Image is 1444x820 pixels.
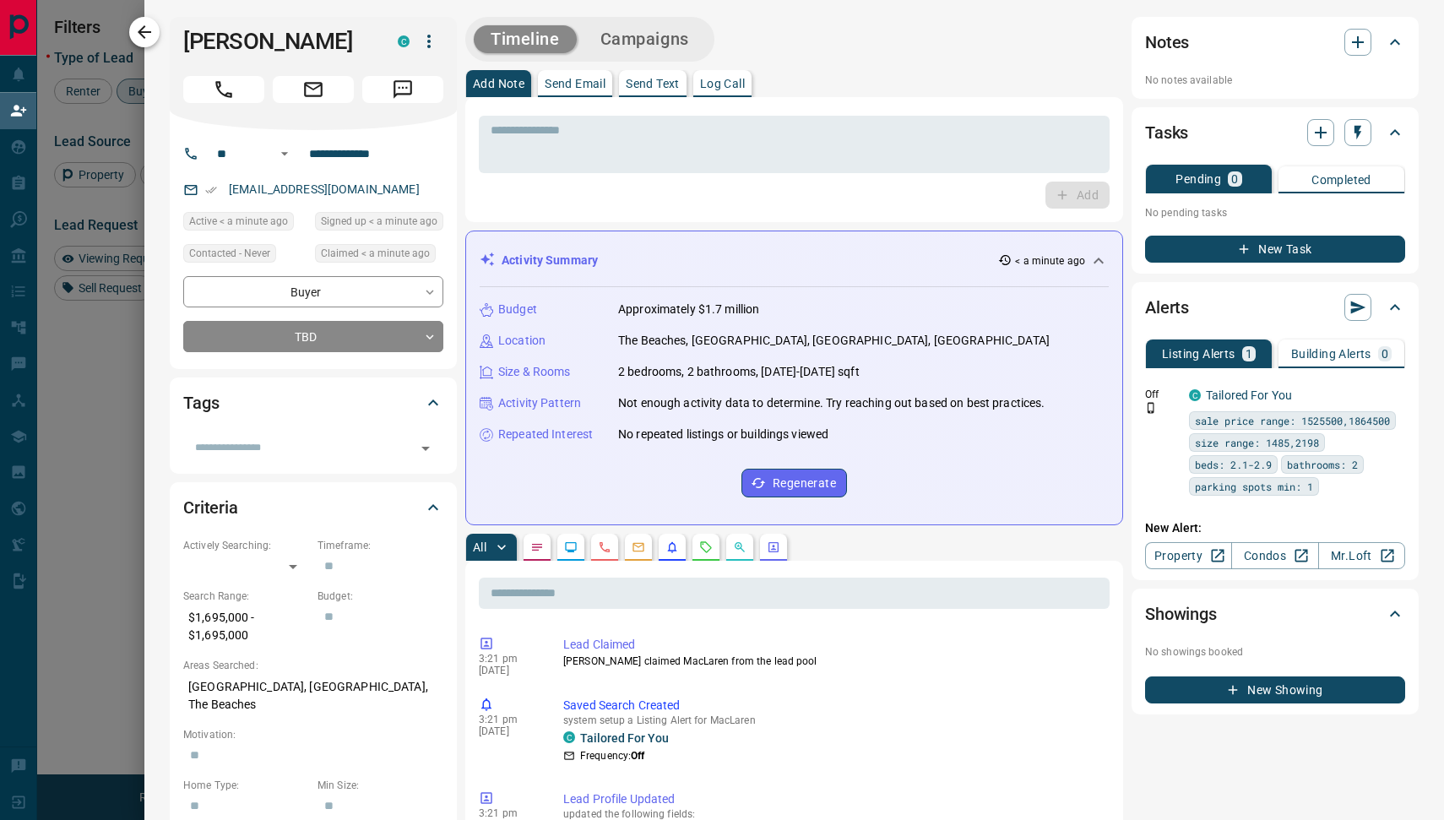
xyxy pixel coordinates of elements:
span: parking spots min: 1 [1195,478,1313,495]
div: Tags [183,383,443,423]
span: Active < a minute ago [189,213,288,230]
p: 1 [1246,348,1252,360]
p: Building Alerts [1291,348,1371,360]
p: [DATE] [479,665,538,676]
span: beds: 2.1-2.9 [1195,456,1272,473]
button: Campaigns [584,25,706,53]
div: Criteria [183,487,443,528]
div: condos.ca [563,731,575,743]
h2: Alerts [1145,294,1189,321]
div: Tue Sep 16 2025 [315,244,443,268]
div: TBD [183,321,443,352]
svg: Email Verified [205,184,217,196]
p: Off [1145,387,1179,402]
button: New Task [1145,236,1405,263]
p: 3:21 pm [479,807,538,819]
p: 0 [1382,348,1388,360]
p: Completed [1311,174,1371,186]
span: size range: 1485,2198 [1195,434,1319,451]
a: Mr.Loft [1318,542,1405,569]
h2: Notes [1145,29,1189,56]
p: Actively Searching: [183,538,309,553]
p: New Alert: [1145,519,1405,537]
svg: Opportunities [733,540,746,554]
p: 2 bedrooms, 2 bathrooms, [DATE]-[DATE] sqft [618,363,860,381]
p: Motivation: [183,727,443,742]
svg: Notes [530,540,544,554]
p: Min Size: [318,778,443,793]
h2: Showings [1145,600,1217,627]
p: [DATE] [479,725,538,737]
p: Saved Search Created [563,697,1103,714]
button: Regenerate [741,469,847,497]
div: Tue Sep 16 2025 [315,212,443,236]
p: Frequency: [580,748,644,763]
div: Tasks [1145,112,1405,153]
p: Not enough activity data to determine. Try reaching out based on best practices. [618,394,1045,412]
p: Areas Searched: [183,658,443,673]
p: Send Text [626,78,680,90]
p: Send Email [545,78,605,90]
p: 0 [1231,173,1238,185]
h2: Tasks [1145,119,1188,146]
p: $1,695,000 - $1,695,000 [183,604,309,649]
a: Property [1145,542,1232,569]
a: Tailored For You [1206,388,1292,402]
span: Signed up < a minute ago [321,213,437,230]
p: Size & Rooms [498,363,571,381]
strong: Off [631,750,644,762]
p: Log Call [700,78,745,90]
div: Showings [1145,594,1405,634]
p: Activity Pattern [498,394,581,412]
a: Condos [1231,542,1318,569]
div: condos.ca [398,35,410,47]
span: Email [273,76,354,103]
p: Listing Alerts [1162,348,1235,360]
p: Approximately $1.7 million [618,301,759,318]
p: Budget: [318,589,443,604]
span: Message [362,76,443,103]
p: No pending tasks [1145,200,1405,225]
div: Tue Sep 16 2025 [183,212,307,236]
svg: Calls [598,540,611,554]
span: sale price range: 1525500,1864500 [1195,412,1390,429]
h2: Criteria [183,494,238,521]
div: Activity Summary< a minute ago [480,245,1109,276]
p: Add Note [473,78,524,90]
button: New Showing [1145,676,1405,703]
p: < a minute ago [1015,253,1085,269]
span: Contacted - Never [189,245,270,262]
div: Alerts [1145,287,1405,328]
button: Timeline [474,25,577,53]
p: Search Range: [183,589,309,604]
p: Lead Profile Updated [563,790,1103,808]
p: Home Type: [183,778,309,793]
p: Pending [1175,173,1221,185]
p: Timeframe: [318,538,443,553]
a: [EMAIL_ADDRESS][DOMAIN_NAME] [229,182,420,196]
p: [GEOGRAPHIC_DATA], [GEOGRAPHIC_DATA], The Beaches [183,673,443,719]
p: The Beaches, [GEOGRAPHIC_DATA], [GEOGRAPHIC_DATA], [GEOGRAPHIC_DATA] [618,332,1050,350]
h2: Tags [183,389,219,416]
p: [PERSON_NAME] claimed MacLaren from the lead pool [563,654,1103,669]
svg: Requests [699,540,713,554]
svg: Push Notification Only [1145,402,1157,414]
svg: Emails [632,540,645,554]
svg: Lead Browsing Activity [564,540,578,554]
p: 3:21 pm [479,714,538,725]
p: 3:21 pm [479,653,538,665]
p: No notes available [1145,73,1405,88]
h1: [PERSON_NAME] [183,28,372,55]
button: Open [274,144,295,164]
span: bathrooms: 2 [1287,456,1358,473]
svg: Agent Actions [767,540,780,554]
span: Call [183,76,264,103]
p: Activity Summary [502,252,598,269]
p: All [473,541,486,553]
div: Notes [1145,22,1405,62]
button: Open [414,437,437,460]
svg: Listing Alerts [665,540,679,554]
div: condos.ca [1189,389,1201,401]
p: No showings booked [1145,644,1405,660]
a: Tailored For You [580,731,669,745]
